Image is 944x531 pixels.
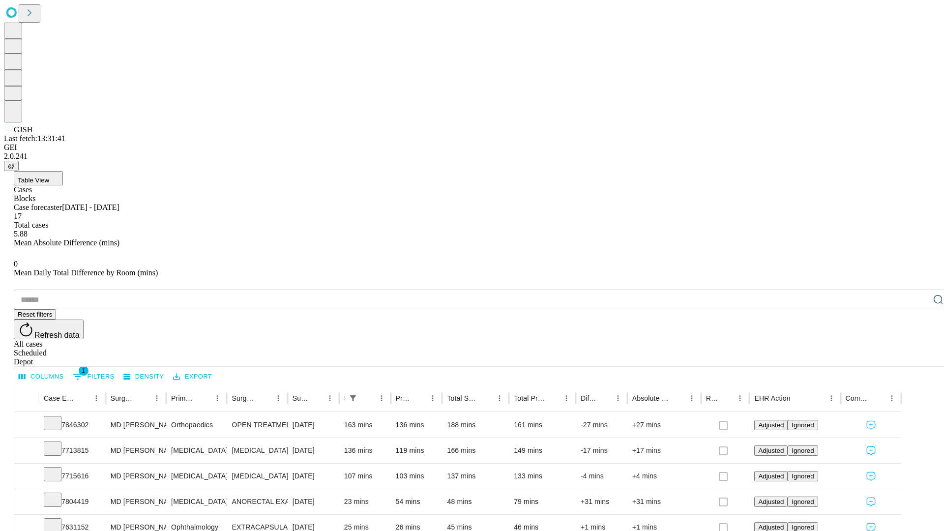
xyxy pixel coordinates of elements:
[581,413,622,438] div: -27 mins
[171,489,222,514] div: [MEDICAL_DATA]
[344,489,386,514] div: 23 mins
[447,394,478,402] div: Total Scheduled Duration
[121,369,167,384] button: Density
[76,391,89,405] button: Sort
[44,489,101,514] div: 7804419
[754,420,788,430] button: Adjusted
[479,391,493,405] button: Sort
[210,391,224,405] button: Menu
[136,391,150,405] button: Sort
[14,320,84,339] button: Refresh data
[758,421,784,429] span: Adjusted
[885,391,899,405] button: Menu
[788,420,818,430] button: Ignored
[4,152,940,161] div: 2.0.241
[758,524,784,531] span: Adjusted
[111,438,161,463] div: MD [PERSON_NAME]
[758,472,784,480] span: Adjusted
[346,391,360,405] button: Show filters
[344,464,386,489] div: 107 mins
[825,391,838,405] button: Menu
[788,471,818,481] button: Ignored
[632,438,696,463] div: +17 mins
[546,391,560,405] button: Sort
[447,438,504,463] div: 166 mins
[171,464,222,489] div: [MEDICAL_DATA]
[14,203,62,211] span: Case forecaster
[232,438,282,463] div: [MEDICAL_DATA]
[581,489,622,514] div: +31 mins
[514,438,571,463] div: 149 mins
[514,413,571,438] div: 161 mins
[34,331,80,339] span: Refresh data
[361,391,375,405] button: Sort
[412,391,426,405] button: Sort
[581,464,622,489] div: -4 mins
[293,438,334,463] div: [DATE]
[493,391,506,405] button: Menu
[758,447,784,454] span: Adjusted
[611,391,625,405] button: Menu
[754,445,788,456] button: Adjusted
[44,394,75,402] div: Case Epic Id
[232,464,282,489] div: [MEDICAL_DATA]
[447,413,504,438] div: 188 mins
[19,494,34,511] button: Expand
[754,497,788,507] button: Adjusted
[293,464,334,489] div: [DATE]
[4,143,940,152] div: GEI
[792,472,814,480] span: Ignored
[344,394,345,402] div: Scheduled In Room Duration
[232,413,282,438] div: OPEN TREATMENT [MEDICAL_DATA]
[44,464,101,489] div: 7715616
[309,391,323,405] button: Sort
[8,162,15,170] span: @
[18,311,52,318] span: Reset filters
[346,391,360,405] div: 1 active filter
[111,464,161,489] div: MD [PERSON_NAME]
[293,413,334,438] div: [DATE]
[44,438,101,463] div: 7713815
[846,394,870,402] div: Comments
[44,413,101,438] div: 7846302
[14,238,119,247] span: Mean Absolute Difference (mins)
[447,464,504,489] div: 137 mins
[514,489,571,514] div: 79 mins
[293,394,308,402] div: Surgery Date
[232,394,256,402] div: Surgery Name
[514,394,545,402] div: Total Predicted Duration
[597,391,611,405] button: Sort
[344,438,386,463] div: 136 mins
[323,391,337,405] button: Menu
[197,391,210,405] button: Sort
[632,413,696,438] div: +27 mins
[560,391,573,405] button: Menu
[171,413,222,438] div: Orthopaedics
[754,471,788,481] button: Adjusted
[14,268,158,277] span: Mean Daily Total Difference by Room (mins)
[79,366,88,376] span: 1
[375,391,388,405] button: Menu
[792,447,814,454] span: Ignored
[396,413,438,438] div: 136 mins
[111,413,161,438] div: MD [PERSON_NAME] [PERSON_NAME]
[19,442,34,460] button: Expand
[14,212,22,220] span: 17
[514,464,571,489] div: 133 mins
[171,438,222,463] div: [MEDICAL_DATA]
[70,369,117,384] button: Show filters
[788,445,818,456] button: Ignored
[706,394,719,402] div: Resolved in EHR
[396,394,412,402] div: Predicted In Room Duration
[792,421,814,429] span: Ignored
[258,391,271,405] button: Sort
[111,394,135,402] div: Surgeon Name
[733,391,747,405] button: Menu
[19,417,34,434] button: Expand
[14,171,63,185] button: Table View
[632,394,670,402] div: Absolute Difference
[632,489,696,514] div: +31 mins
[62,203,119,211] span: [DATE] - [DATE]
[792,498,814,505] span: Ignored
[14,230,28,238] span: 5.88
